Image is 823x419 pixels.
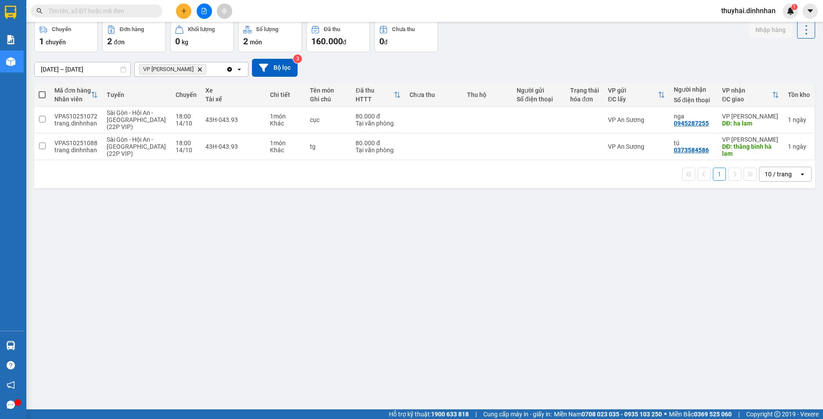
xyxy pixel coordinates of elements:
span: | [738,409,740,419]
span: 0 [379,36,384,47]
div: DĐ: thăng bình hà lam [722,143,779,157]
th: Toggle SortBy [604,83,669,107]
span: question-circle [7,361,15,369]
span: Hỗ trợ kỹ thuật: [389,409,469,419]
button: Chưa thu0đ [374,21,438,52]
sup: 1 [791,4,798,10]
div: nga [674,113,713,120]
div: trang.dinhnhan [54,120,98,127]
div: VP An Sương [608,116,665,123]
span: Cung cấp máy in - giấy in: [483,409,552,419]
img: solution-icon [6,35,15,44]
div: cục [310,116,347,123]
button: caret-down [802,4,818,19]
span: plus [181,8,187,14]
svg: Clear all [226,66,233,73]
div: VPAS10251072 [54,113,98,120]
div: Trạng thái [570,87,599,94]
div: Người gửi [517,87,561,94]
div: 0945287255 [674,120,709,127]
span: thuyhai.dinhnhan [714,5,783,16]
button: Chuyến1chuyến [34,21,98,52]
div: Người nhận [674,86,713,93]
div: 80.000 đ [356,140,400,147]
th: Toggle SortBy [718,83,783,107]
div: tú [674,140,713,147]
div: hóa đơn [570,96,599,103]
img: warehouse-icon [6,341,15,350]
button: Đơn hàng2đơn [102,21,166,52]
span: 0 [175,36,180,47]
button: plus [176,4,191,19]
span: Miền Bắc [669,409,732,419]
button: 1 [713,168,726,181]
div: 1 [788,116,810,123]
span: đ [343,39,346,46]
img: warehouse-icon [6,57,15,66]
div: 14/10 [176,120,197,127]
input: Selected VP Hà Lam. [208,65,209,74]
span: kg [182,39,188,46]
th: Toggle SortBy [351,83,405,107]
button: file-add [197,4,212,19]
strong: 0708 023 035 - 0935 103 250 [582,411,662,418]
span: file-add [201,8,207,14]
div: Thu hộ [467,91,508,98]
span: | [475,409,477,419]
div: Khác [270,120,301,127]
button: Số lượng2món [238,21,302,52]
span: ngày [793,143,806,150]
div: VP nhận [722,87,772,94]
th: Toggle SortBy [50,83,102,107]
div: Tồn kho [788,91,810,98]
div: VP [PERSON_NAME] [722,113,779,120]
div: Hướng dẫn sử dụng [26,359,144,372]
div: Chi tiết [270,91,301,98]
div: 1 món [270,140,301,147]
div: tg [310,143,347,150]
div: HTTT [356,96,393,103]
div: Khác [270,147,301,154]
span: 1 [793,4,796,10]
span: aim [221,8,227,14]
svg: Delete [197,67,202,72]
svg: open [799,171,806,178]
div: Chuyến [52,26,71,32]
span: message [7,401,15,409]
div: VP gửi [608,87,658,94]
div: Hàng sắp về [26,339,144,352]
div: Tuyến [107,91,167,98]
div: trang.dinhnhan [54,147,98,154]
img: logo-vxr [5,6,16,19]
span: ngày [793,116,806,123]
input: Select a date range. [35,62,130,76]
div: Nhân viên [54,96,91,103]
span: 2 [107,36,112,47]
span: VP Hà Lam [143,66,194,73]
span: VP Hà Lam, close by backspace [139,64,206,75]
input: Tìm tên, số ĐT hoặc mã đơn [48,6,152,16]
div: VPAS10251088 [54,140,98,147]
div: Số điện thoại [674,97,713,104]
div: ĐC lấy [608,96,658,103]
div: 43H-043.93 [205,116,261,123]
div: ĐC giao [722,96,772,103]
div: Phản hồi [26,398,144,412]
button: Bộ lọc [252,59,298,77]
div: 1 [788,143,810,150]
div: 18:00 [176,113,197,120]
div: Xe [205,87,261,94]
div: 10 / trang [765,170,792,179]
div: Tài xế [205,96,261,103]
button: Nhập hàng [748,22,793,38]
svg: open [236,66,243,73]
div: Tên món [310,87,347,94]
img: icon-new-feature [787,7,794,15]
div: 18:00 [176,140,197,147]
span: Giới thiệu Vexere, nhận hoa hồng [26,380,128,390]
div: Đã thu [324,26,340,32]
div: 0373584586 [674,147,709,154]
div: Đơn hàng [120,26,144,32]
div: Chưa thu [410,91,458,98]
span: 1 [39,36,44,47]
